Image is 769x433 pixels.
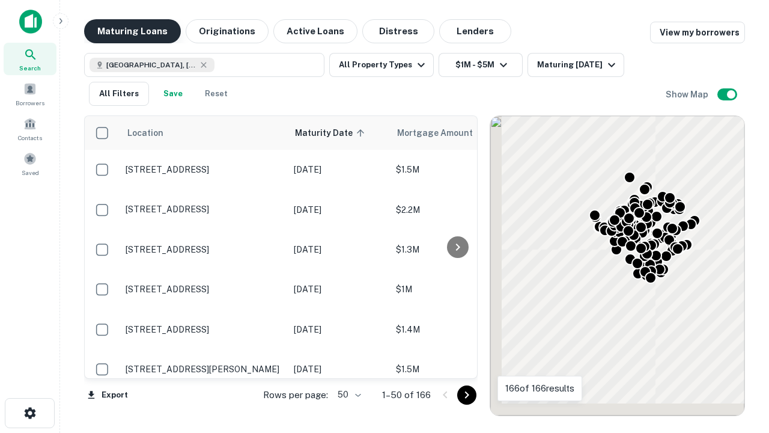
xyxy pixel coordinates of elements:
p: $1.5M [396,363,516,376]
p: [DATE] [294,283,384,296]
a: Contacts [4,112,56,145]
span: Saved [22,168,39,177]
iframe: Chat Widget [709,337,769,395]
img: capitalize-icon.png [19,10,42,34]
p: Rows per page: [263,388,328,402]
p: 1–50 of 166 [382,388,431,402]
h6: Show Map [666,88,710,101]
button: $1M - $5M [439,53,523,77]
p: [DATE] [294,163,384,176]
div: 0 0 [490,116,744,416]
button: All Property Types [329,53,434,77]
p: [DATE] [294,363,384,376]
p: [STREET_ADDRESS] [126,204,282,215]
p: $1.3M [396,243,516,256]
span: Search [19,63,41,73]
button: Save your search to get updates of matches that match your search criteria. [154,82,192,106]
button: Export [84,386,131,404]
button: Distress [362,19,434,43]
a: Borrowers [4,78,56,110]
a: Search [4,43,56,75]
span: Mortgage Amount [397,126,488,140]
p: [STREET_ADDRESS] [126,244,282,255]
p: [DATE] [294,203,384,216]
p: [STREET_ADDRESS] [126,284,282,295]
p: $2.2M [396,203,516,216]
p: $1.5M [396,163,516,176]
p: [STREET_ADDRESS] [126,324,282,335]
p: $1.4M [396,323,516,336]
button: [GEOGRAPHIC_DATA], [GEOGRAPHIC_DATA], [GEOGRAPHIC_DATA] [84,53,324,77]
button: Reset [197,82,236,106]
span: Borrowers [16,98,44,108]
th: Location [120,116,288,150]
p: [DATE] [294,323,384,336]
p: 166 of 166 results [505,381,574,396]
th: Mortgage Amount [390,116,522,150]
button: Lenders [439,19,511,43]
p: [DATE] [294,243,384,256]
span: Maturity Date [295,126,368,140]
a: Saved [4,147,56,180]
p: [STREET_ADDRESS] [126,164,282,175]
div: Maturing [DATE] [537,58,619,72]
div: 50 [333,386,363,404]
button: Originations [186,19,269,43]
button: Go to next page [457,385,476,405]
th: Maturity Date [288,116,390,150]
span: [GEOGRAPHIC_DATA], [GEOGRAPHIC_DATA], [GEOGRAPHIC_DATA] [106,60,196,70]
span: Location [127,126,163,140]
p: [STREET_ADDRESS][PERSON_NAME] [126,364,282,375]
button: Active Loans [273,19,357,43]
button: All Filters [89,82,149,106]
p: $1M [396,283,516,296]
span: Contacts [18,133,42,143]
button: Maturing [DATE] [527,53,624,77]
a: View my borrowers [650,22,745,43]
button: Maturing Loans [84,19,181,43]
